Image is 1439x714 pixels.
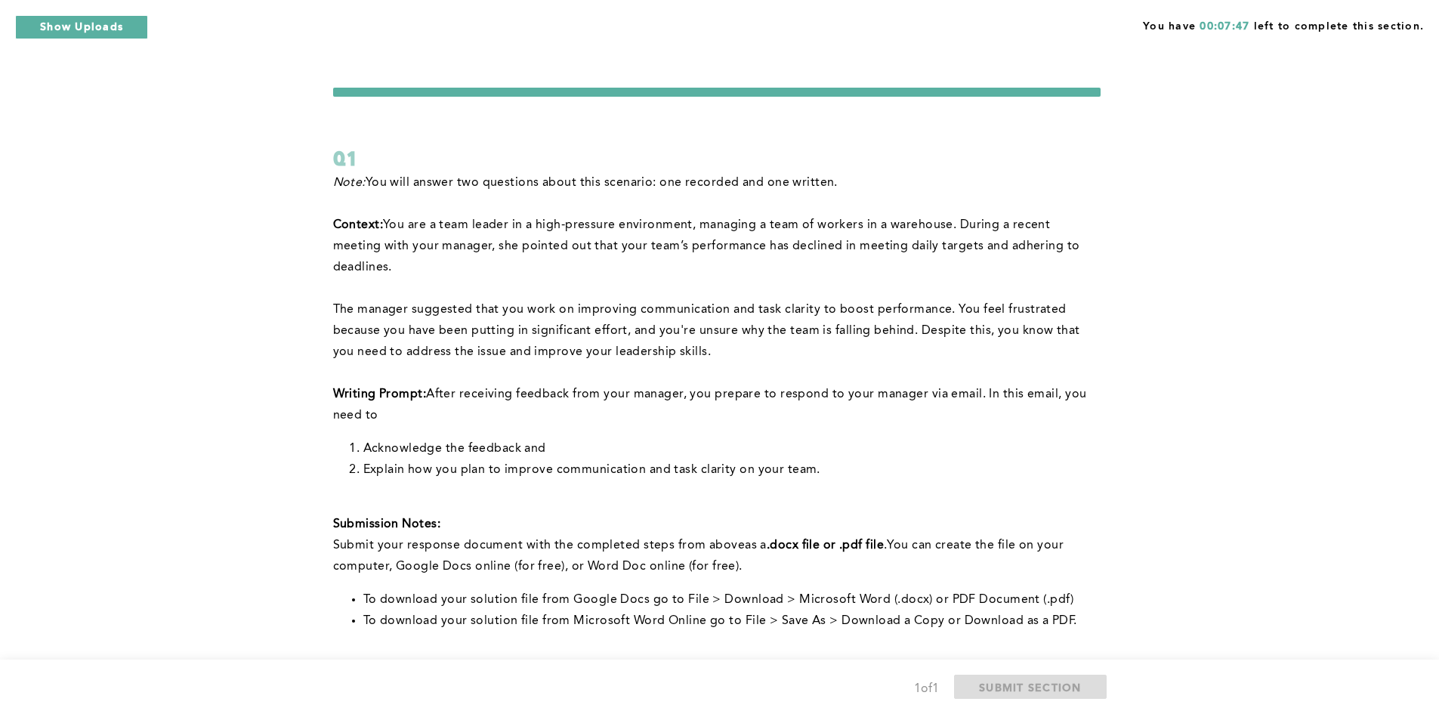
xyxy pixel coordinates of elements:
[423,388,426,400] strong: :
[333,535,1101,577] p: with the completed steps from above You can create the file on your computer, Google Docs online ...
[333,177,366,189] em: Note:
[1200,21,1249,32] span: 00:07:47
[333,539,527,552] span: Submit your response document
[333,219,1083,274] span: You are a team leader in a high-pressure environment, managing a team of workers in a warehouse. ...
[333,388,1090,422] span: After receiving feedback from your manager, you prepare to respond to your manager via email. In ...
[914,678,939,700] div: 1 of 1
[333,304,1084,358] span: The manager suggested that you work on improving communication and task clarity to boost performa...
[333,518,440,530] strong: Submission Notes:
[1143,15,1424,34] span: You have left to complete this section.
[884,539,887,552] span: .
[363,610,1101,632] li: To download your solution file from Microsoft Word Online go to File > Save As > Download a Copy ...
[363,464,820,476] span: Explain how you plan to improve communication and task clarity on your team.
[333,219,384,231] strong: Context:
[767,539,884,552] strong: .docx file or .pdf file
[333,145,1101,172] div: Q1
[954,675,1107,699] button: SUBMIT SECTION
[333,388,423,400] strong: Writing Prompt
[979,680,1082,694] span: SUBMIT SECTION
[15,15,148,39] button: Show Uploads
[333,172,1101,193] p: You will answer two questions about this scenario: one recorded and one written.
[745,539,767,552] span: as a
[363,589,1101,610] li: To download your solution file from Google Docs go to File > Download > Microsoft Word (.docx) or...
[363,443,546,455] span: Acknowledge the feedback and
